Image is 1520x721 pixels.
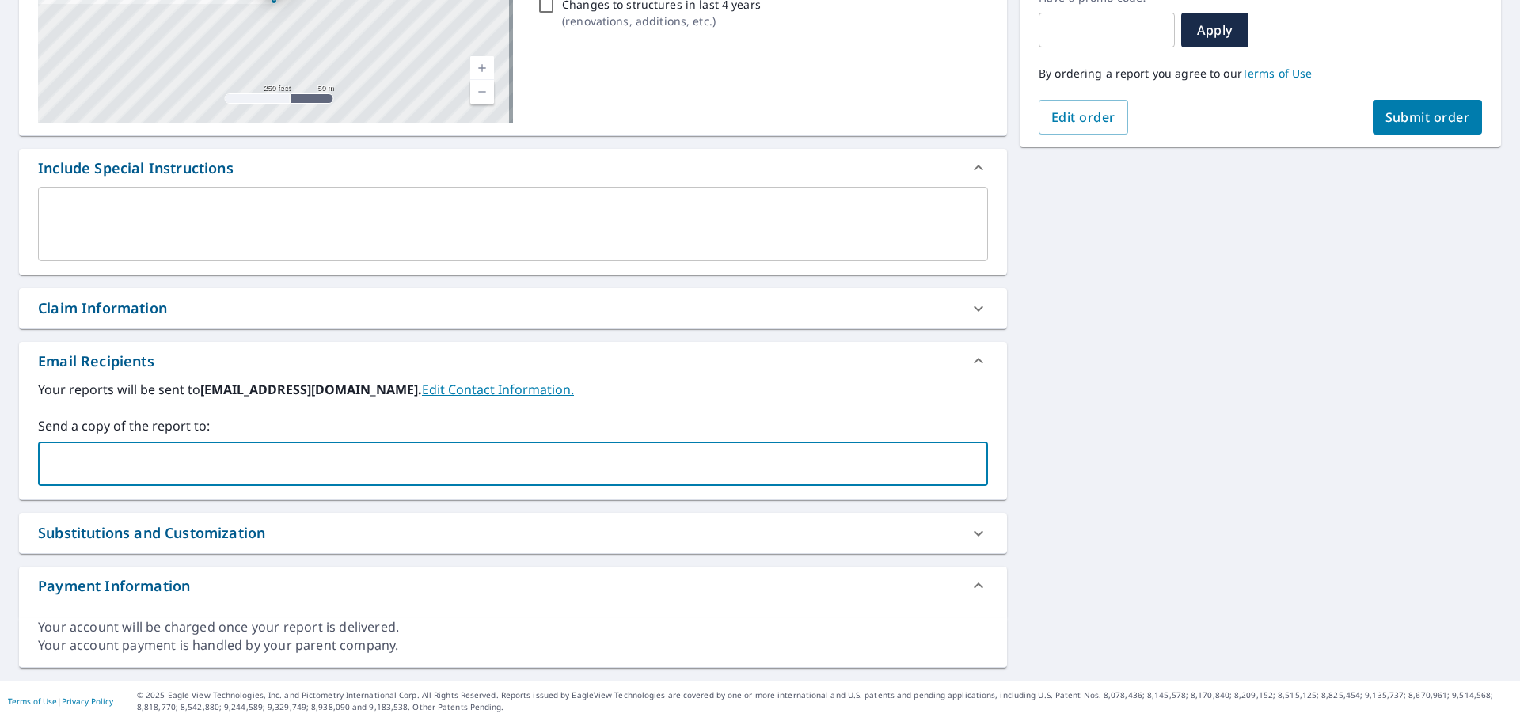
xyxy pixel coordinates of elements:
[19,513,1007,553] div: Substitutions and Customization
[1181,13,1248,47] button: Apply
[38,351,154,372] div: Email Recipients
[422,381,574,398] a: EditContactInfo
[1242,66,1313,81] a: Terms of Use
[137,689,1512,713] p: © 2025 Eagle View Technologies, Inc. and Pictometry International Corp. All Rights Reserved. Repo...
[38,416,988,435] label: Send a copy of the report to:
[8,696,57,707] a: Terms of Use
[38,618,988,636] div: Your account will be charged once your report is delivered.
[1373,100,1483,135] button: Submit order
[1194,21,1236,39] span: Apply
[19,567,1007,605] div: Payment Information
[62,696,113,707] a: Privacy Policy
[38,157,234,179] div: Include Special Instructions
[38,298,167,319] div: Claim Information
[19,149,1007,187] div: Include Special Instructions
[19,288,1007,328] div: Claim Information
[470,80,494,104] a: Current Level 17, Zoom Out
[38,575,190,597] div: Payment Information
[200,381,422,398] b: [EMAIL_ADDRESS][DOMAIN_NAME].
[8,696,113,706] p: |
[470,56,494,80] a: Current Level 17, Zoom In
[562,13,761,29] p: ( renovations, additions, etc. )
[1039,66,1482,81] p: By ordering a report you agree to our
[1385,108,1470,126] span: Submit order
[38,522,265,544] div: Substitutions and Customization
[38,380,988,399] label: Your reports will be sent to
[19,342,1007,380] div: Email Recipients
[38,636,988,655] div: Your account payment is handled by your parent company.
[1039,100,1128,135] button: Edit order
[1051,108,1115,126] span: Edit order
